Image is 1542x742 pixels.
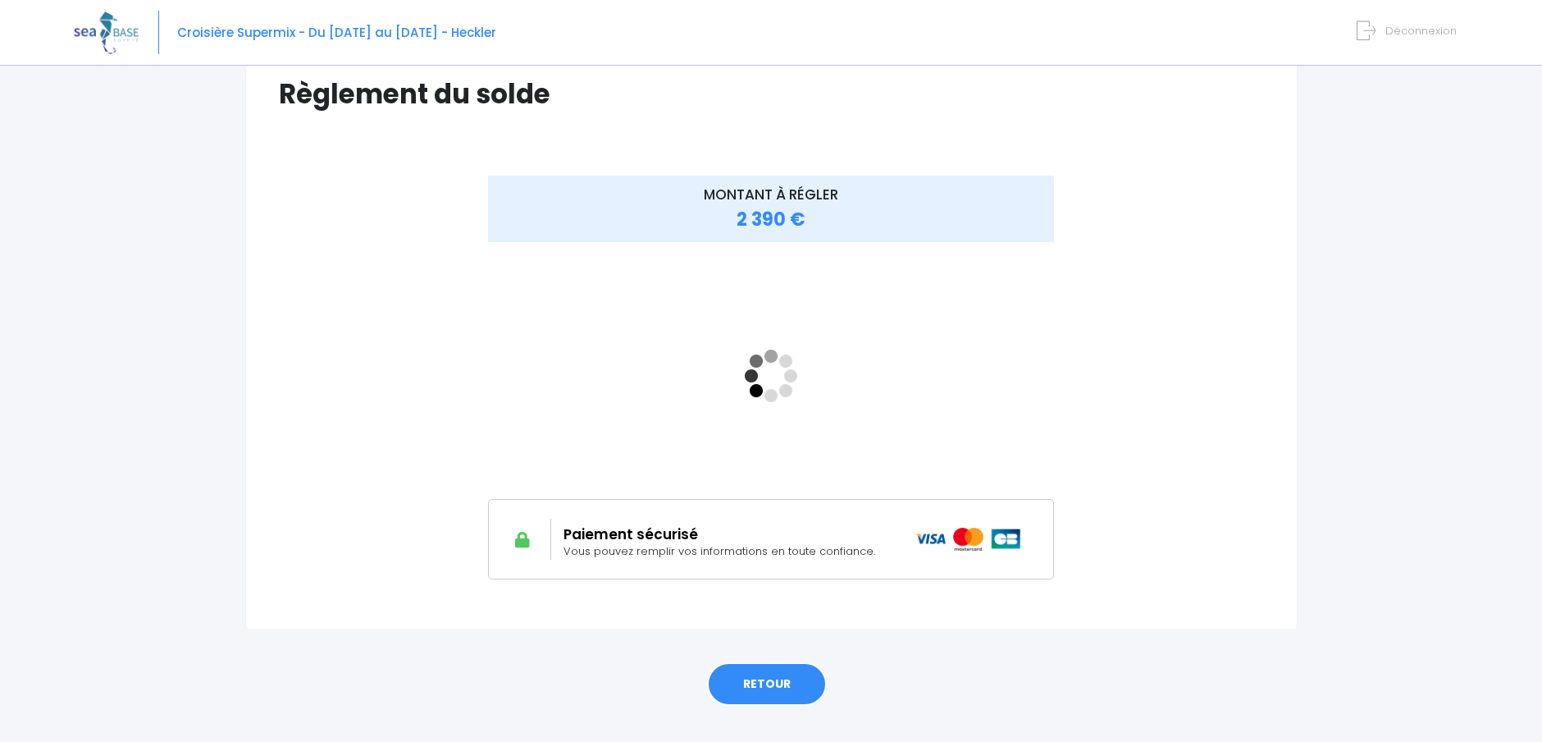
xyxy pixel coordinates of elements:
[279,78,1264,110] h1: Règlement du solde
[563,543,875,559] span: Vous pouvez remplir vos informations en toute confiance.
[707,662,827,707] a: RETOUR
[177,24,496,41] span: Croisière Supermix - Du [DATE] au [DATE] - Heckler
[1385,23,1457,39] span: Déconnexion
[704,185,838,204] span: MONTANT À RÉGLER
[915,528,1023,551] img: icons_paiement_securise@2x.png
[737,207,805,232] span: 2 390 €
[488,253,1055,499] iframe: <!-- //required -->
[563,526,890,543] h2: Paiement sécurisé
